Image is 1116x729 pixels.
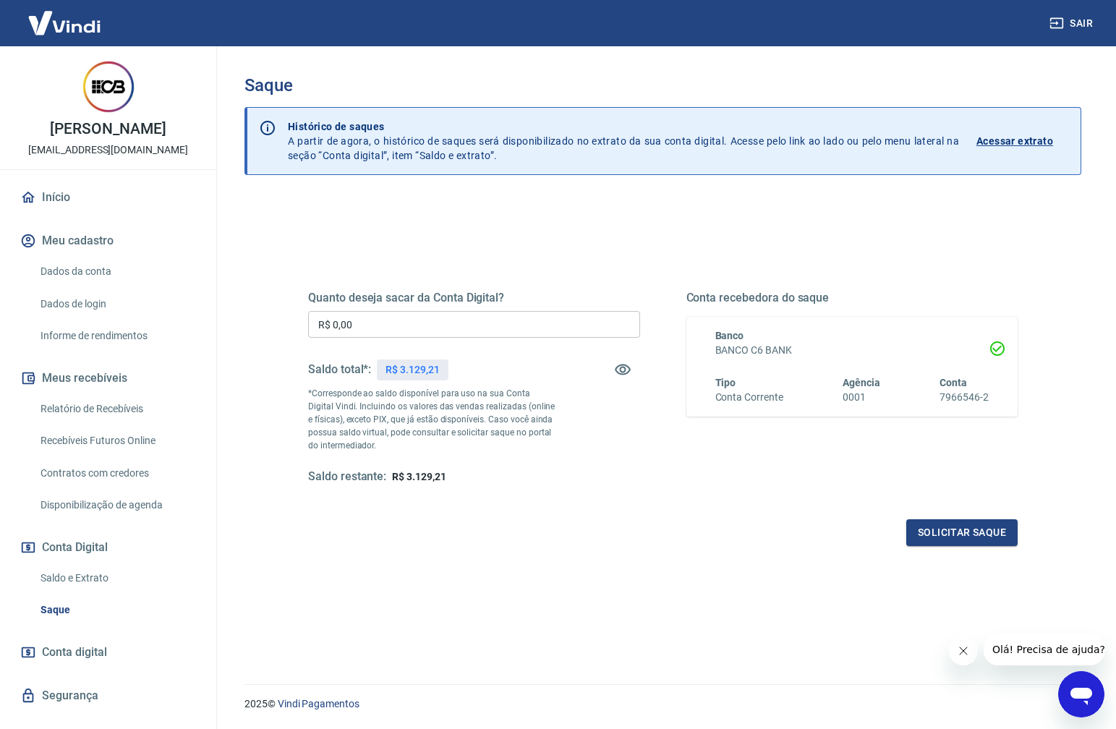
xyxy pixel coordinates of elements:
a: Dados da conta [35,257,199,286]
button: Sair [1047,10,1099,37]
a: Informe de rendimentos [35,321,199,351]
p: Acessar extrato [976,134,1053,148]
a: Dados de login [35,289,199,319]
p: A partir de agora, o histórico de saques será disponibilizado no extrato da sua conta digital. Ac... [288,119,959,163]
span: Conta [940,377,967,388]
span: Banco [715,330,744,341]
span: R$ 3.129,21 [392,471,446,482]
h6: BANCO C6 BANK [715,343,989,358]
iframe: Fechar mensagem [949,636,978,665]
h5: Saldo total*: [308,362,371,377]
a: Contratos com credores [35,459,199,488]
p: [PERSON_NAME] [50,121,166,137]
a: Segurança [17,680,199,712]
iframe: Botão para abrir a janela de mensagens [1058,671,1104,717]
button: Meu cadastro [17,225,199,257]
a: Acessar extrato [976,119,1069,163]
iframe: Mensagem da empresa [984,634,1104,665]
p: 2025 © [244,696,1081,712]
h3: Saque [244,75,1081,95]
a: Disponibilização de agenda [35,490,199,520]
button: Conta Digital [17,532,199,563]
h5: Quanto deseja sacar da Conta Digital? [308,291,640,305]
img: Vindi [17,1,111,45]
h6: 0001 [843,390,880,405]
p: [EMAIL_ADDRESS][DOMAIN_NAME] [28,142,188,158]
a: Saldo e Extrato [35,563,199,593]
a: Conta digital [17,636,199,668]
p: *Corresponde ao saldo disponível para uso na sua Conta Digital Vindi. Incluindo os valores das ve... [308,387,557,452]
a: Recebíveis Futuros Online [35,426,199,456]
a: Saque [35,595,199,625]
span: Agência [843,377,880,388]
button: Solicitar saque [906,519,1018,546]
img: 86e8ddef-8aa9-4782-86f5-1d1706c18aee.jpeg [80,58,137,116]
p: R$ 3.129,21 [386,362,439,378]
a: Início [17,182,199,213]
a: Vindi Pagamentos [278,698,359,709]
h5: Conta recebedora do saque [686,291,1018,305]
span: Tipo [715,377,736,388]
span: Conta digital [42,642,107,662]
button: Meus recebíveis [17,362,199,394]
span: Olá! Precisa de ajuda? [9,10,122,22]
h6: Conta Corrente [715,390,783,405]
a: Relatório de Recebíveis [35,394,199,424]
h5: Saldo restante: [308,469,386,485]
h6: 7966546-2 [940,390,989,405]
p: Histórico de saques [288,119,959,134]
